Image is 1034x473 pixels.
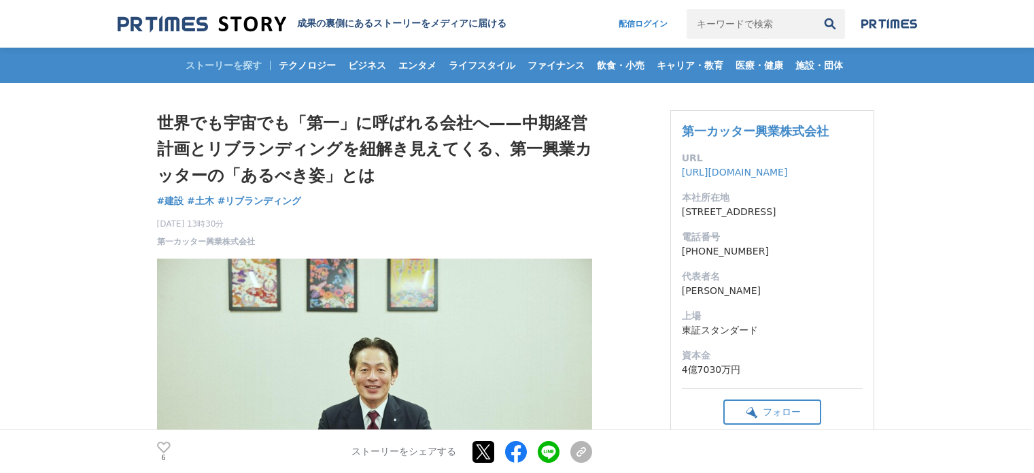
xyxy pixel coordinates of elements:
span: キャリア・教育 [651,59,729,71]
span: ファイナンス [522,59,590,71]
img: 成果の裏側にあるストーリーをメディアに届ける [118,15,286,33]
a: #建設 [157,194,184,208]
a: #土木 [187,194,214,208]
dt: URL [682,151,863,165]
a: #リブランディング [218,194,302,208]
span: テクノロジー [273,59,341,71]
a: エンタメ [393,48,442,83]
dt: 上場 [682,309,863,323]
span: #建設 [157,195,184,207]
input: キーワードで検索 [687,9,815,39]
h2: 成果の裏側にあるストーリーをメディアに届ける [297,18,506,30]
dt: 電話番号 [682,230,863,244]
span: ライフスタイル [443,59,521,71]
a: [URL][DOMAIN_NAME] [682,167,788,178]
a: キャリア・教育 [651,48,729,83]
a: 飲食・小売 [591,48,650,83]
span: ビジネス [343,59,392,71]
a: 成果の裏側にあるストーリーをメディアに届ける 成果の裏側にあるストーリーをメディアに届ける [118,15,506,33]
a: 施設・団体 [790,48,848,83]
button: フォロー [723,399,821,425]
dd: 東証スタンダード [682,323,863,338]
span: エンタメ [393,59,442,71]
img: prtimes [861,18,917,29]
a: ライフスタイル [443,48,521,83]
a: 第一カッター興業株式会社 [682,124,829,138]
dd: [PERSON_NAME] [682,284,863,298]
span: #土木 [187,195,214,207]
dt: 代表者名 [682,270,863,284]
span: 医療・健康 [730,59,789,71]
button: 検索 [815,9,845,39]
span: 飲食・小売 [591,59,650,71]
span: [DATE] 13時30分 [157,218,255,230]
dd: 4億7030万円 [682,363,863,377]
a: ビジネス [343,48,392,83]
a: 医療・健康 [730,48,789,83]
span: 施設・団体 [790,59,848,71]
h1: 世界でも宇宙でも「第一」に呼ばれる会社へ——中期経営計画とリブランディングを紐解き見えてくる、第一興業カッターの「あるべき姿」とは [157,110,592,189]
p: ストーリーをシェアする [351,446,456,458]
span: #リブランディング [218,195,302,207]
p: 6 [157,455,171,461]
dt: 資本金 [682,348,863,363]
dd: [STREET_ADDRESS] [682,205,863,219]
a: 配信ログイン [605,9,681,39]
a: ファイナンス [522,48,590,83]
a: 第一カッター興業株式会社 [157,235,255,248]
dd: [PHONE_NUMBER] [682,244,863,259]
a: テクノロジー [273,48,341,83]
dt: 本社所在地 [682,191,863,205]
